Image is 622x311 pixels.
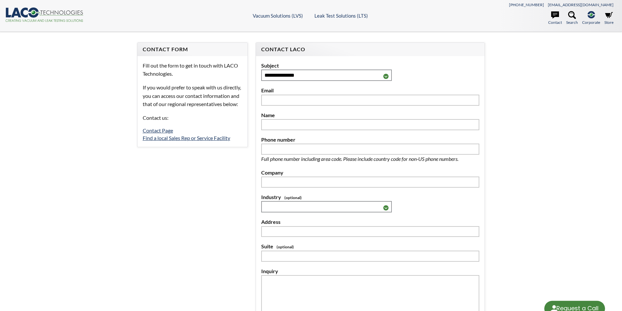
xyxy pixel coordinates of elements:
label: Inquiry [261,267,479,275]
label: Industry [261,193,479,201]
label: Suite [261,242,479,251]
a: Leak Test Solutions (LTS) [314,13,368,19]
p: Fill out the form to get in touch with LACO Technologies. [143,61,242,78]
label: Subject [261,61,479,70]
label: Phone number [261,135,479,144]
a: Find a local Sales Rep or Service Facility [143,135,230,141]
label: Address [261,218,479,226]
label: Email [261,86,479,95]
a: Vacuum Solutions (LVS) [253,13,303,19]
a: Contact Page [143,127,173,133]
p: Full phone number including area code. Please include country code for non-US phone numbers. [261,155,479,163]
p: Contact us: [143,114,242,122]
a: Search [566,11,578,25]
a: Contact [548,11,562,25]
span: Corporate [582,19,600,25]
h4: Contact Form [143,46,242,53]
p: If you would prefer to speak with us directly, you can access our contact information and that of... [143,83,242,108]
label: Name [261,111,479,119]
a: Store [604,11,614,25]
a: [EMAIL_ADDRESS][DOMAIN_NAME] [548,2,614,7]
a: [PHONE_NUMBER] [509,2,544,7]
h4: Contact LACO [261,46,479,53]
label: Company [261,168,479,177]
